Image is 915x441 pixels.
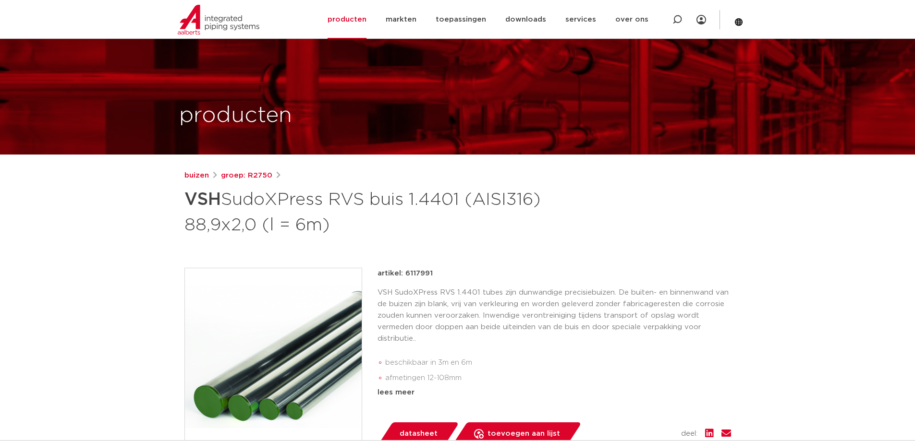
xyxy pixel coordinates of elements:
[378,268,433,279] p: artikel: 6117991
[378,387,731,398] div: lees meer
[179,100,292,131] h1: producten
[378,287,731,345] p: VSH SudoXPress RVS 1.4401 tubes zijn dunwandige precisiebuizen. De buiten- en binnenwand van de b...
[221,170,272,181] a: groep: R2750
[385,355,731,370] li: beschikbaar in 3m en 6m
[385,370,731,386] li: afmetingen 12-108mm
[184,191,221,208] strong: VSH
[184,185,545,237] h1: SudoXPress RVS buis 1.4401 (AISI316) 88,9x2,0 (l = 6m)
[184,170,209,181] a: buizen
[681,428,697,440] span: deel:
